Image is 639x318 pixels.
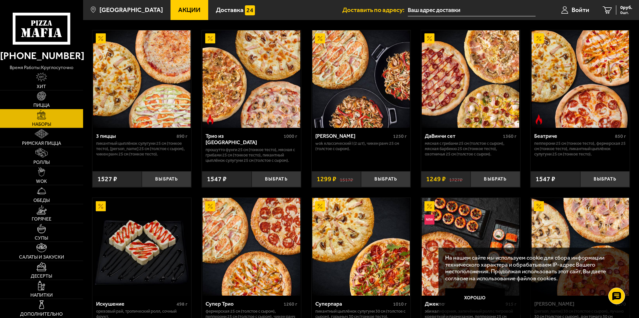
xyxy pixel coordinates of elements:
p: Пепперони 25 см (тонкое тесто), Фермерская 25 см (тонкое тесто), Пикантный цыплёнок сулугуни 25 с... [534,141,626,157]
span: 890 г [177,133,188,139]
button: Выбрать [361,171,410,188]
span: 850 г [615,133,626,139]
img: Вилла Капри [312,30,410,128]
img: Акционный [534,33,544,43]
s: 1517 ₽ [340,176,353,183]
span: Римская пицца [22,141,61,146]
img: 15daf4d41897b9f0e9f617042186c801.svg [245,5,255,15]
img: Акционный [205,33,215,43]
a: АкционныйСуперпара [312,198,411,295]
button: Выбрать [142,171,191,188]
span: Роллы [33,160,50,165]
img: Акционный [534,201,544,211]
span: Десерты [31,274,52,279]
div: Джекпот [425,301,504,307]
span: 1299 ₽ [317,176,336,183]
span: Доставить по адресу: [342,7,408,13]
a: АкционныйНовинкаДжекпот [421,198,520,295]
img: Акционный [96,33,106,43]
span: Дополнительно [20,312,63,317]
img: Искушение [93,198,191,295]
img: Беатриче [532,30,629,128]
a: АкционныйДаВинчи сет [421,30,520,128]
a: АкционныйИскушение [92,198,192,295]
img: Акционный [424,201,434,211]
div: Супер Трио [206,301,282,307]
img: Акционный [205,201,215,211]
span: 1000 г [284,133,297,139]
p: Прошутто Фунги 25 см (тонкое тесто), Мясная с грибами 25 см (тонкое тесто), Пикантный цыплёнок су... [206,147,297,163]
span: Доставка [216,7,244,13]
img: Супер Трио [203,198,300,295]
span: 1260 г [284,301,297,307]
img: Новинка [424,215,434,225]
img: 3 пиццы [93,30,191,128]
a: АкционныйОстрое блюдоБеатриче [531,30,630,128]
span: Напитки [30,293,53,298]
div: [PERSON_NAME] [315,133,392,139]
a: АкционныйХет Трик [531,198,630,295]
span: Обеды [33,198,50,203]
s: 1727 ₽ [449,176,462,183]
span: 0 руб. [620,5,632,10]
span: Супы [35,236,48,241]
span: 0 шт. [620,11,632,15]
div: Искушение [96,301,175,307]
button: Выбрать [252,171,301,188]
span: Хит [37,84,46,89]
img: Акционный [424,33,434,43]
img: Трио из Рио [203,30,300,128]
img: Джекпот [422,198,519,295]
span: Пицца [33,103,50,108]
a: АкционныйОстрое блюдоТрио из Рио [202,30,301,128]
p: Мясная с грибами 25 см (толстое с сыром), Мясная Барбекю 25 см (тонкое тесто), Охотничья 25 см (т... [425,141,517,157]
div: Суперпара [315,301,392,307]
span: 1547 ₽ [207,176,227,183]
a: Акционный3 пиццы [92,30,192,128]
img: Акционный [315,201,325,211]
p: Пикантный цыплёнок сулугуни 25 см (тонкое тесто), [PERSON_NAME] 25 см (толстое с сыром), Чикен Ра... [96,141,188,157]
span: [GEOGRAPHIC_DATA] [99,7,163,13]
span: 1527 ₽ [97,176,117,183]
span: Войти [572,7,589,13]
span: 498 г [177,301,188,307]
span: Горячее [32,217,51,222]
img: Акционный [96,201,106,211]
button: Выбрать [580,171,630,188]
img: Акционный [315,33,325,43]
p: Wok классический L (2 шт), Чикен Ранч 25 см (толстое с сыром). [315,141,407,151]
span: 1547 ₽ [536,176,555,183]
div: ДаВинчи сет [425,133,501,139]
img: Суперпара [312,198,410,295]
button: Выбрать [470,171,520,188]
p: На нашем сайте мы используем cookie для сбора информации технического характера и обрабатываем IP... [445,254,620,282]
img: Острое блюдо [534,114,544,124]
span: Наборы [32,122,51,127]
span: 1250 г [393,133,407,139]
button: Хорошо [445,288,505,308]
a: АкционныйВилла Капри [312,30,411,128]
span: 1249 ₽ [426,176,446,183]
input: Ваш адрес доставки [408,4,536,16]
img: ДаВинчи сет [422,30,519,128]
span: Акции [178,7,201,13]
img: Острое блюдо [205,114,215,124]
span: WOK [36,179,47,184]
span: Салаты и закуски [19,255,64,260]
img: Хет Трик [532,198,629,295]
div: 3 пиццы [96,133,175,139]
a: АкционныйСупер Трио [202,198,301,295]
div: Трио из [GEOGRAPHIC_DATA] [206,133,282,145]
div: Беатриче [534,133,613,139]
span: 1360 г [503,133,517,139]
span: 1010 г [393,301,407,307]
